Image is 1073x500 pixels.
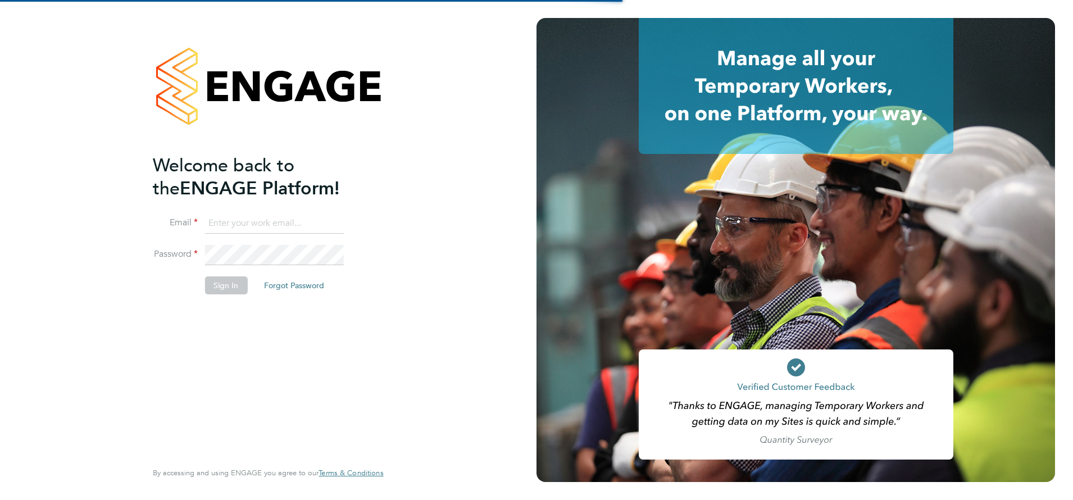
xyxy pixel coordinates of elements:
button: Sign In [204,276,247,294]
button: Forgot Password [255,276,333,294]
input: Enter your work email... [204,213,343,234]
h2: ENGAGE Platform! [153,154,372,200]
label: Password [153,248,198,260]
a: Terms & Conditions [319,469,383,478]
span: Welcome back to the [153,154,294,199]
label: Email [153,217,198,229]
span: By accessing and using ENGAGE you agree to our [153,468,383,478]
